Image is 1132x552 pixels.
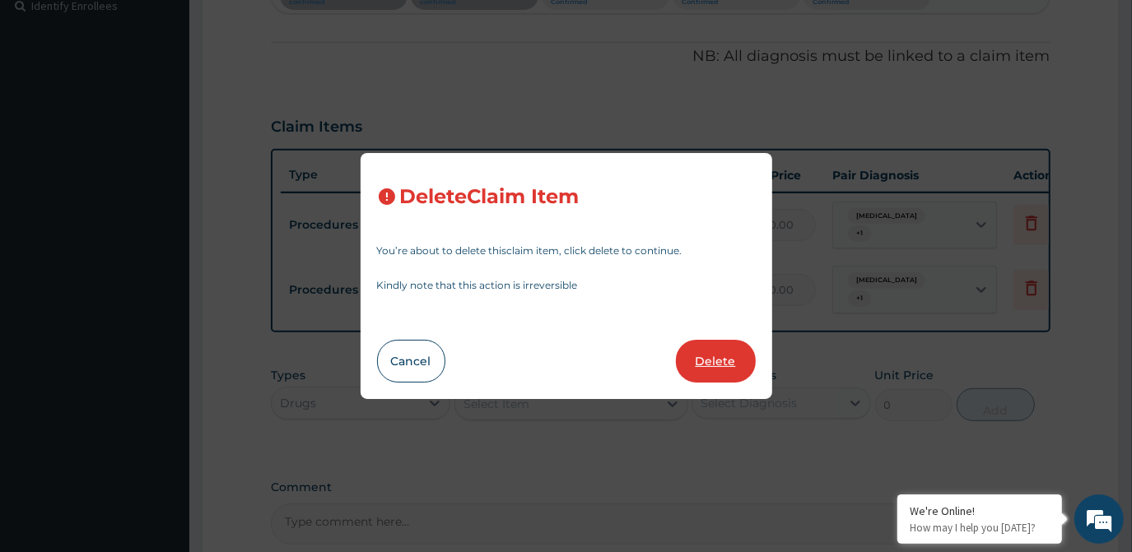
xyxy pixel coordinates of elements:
[676,340,756,383] button: Delete
[30,82,67,123] img: d_794563401_company_1708531726252_794563401
[86,92,277,114] div: Chat with us now
[377,246,756,256] p: You’re about to delete this claim item , click delete to continue.
[377,340,445,383] button: Cancel
[910,521,1050,535] p: How may I help you today?
[400,186,580,208] h3: Delete Claim Item
[270,8,310,48] div: Minimize live chat window
[377,281,756,290] p: Kindly note that this action is irreversible
[910,503,1050,518] div: We're Online!
[8,373,314,430] textarea: Type your message and hit 'Enter'
[95,169,227,335] span: We're online!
